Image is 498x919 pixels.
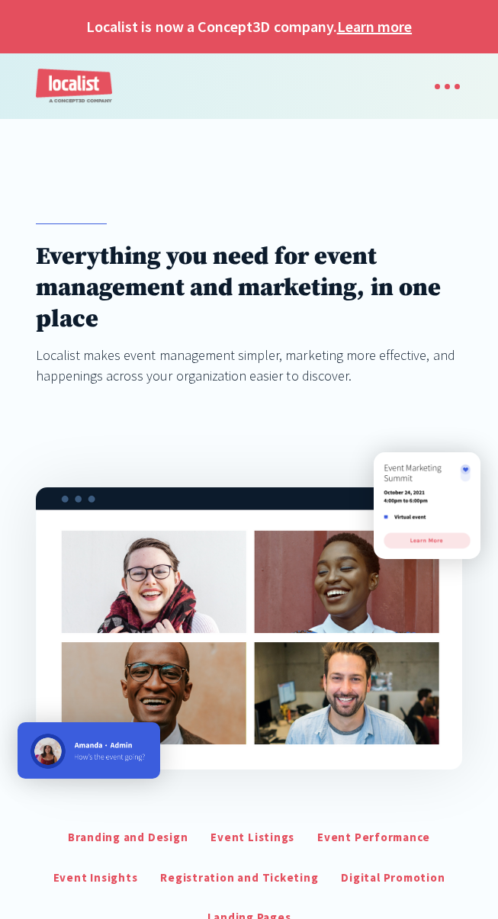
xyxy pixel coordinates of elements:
[199,818,306,858] a: Event Listings
[306,818,442,858] a: Event Performance
[341,869,445,887] div: Digital Promotion
[317,829,430,847] div: Event Performance
[36,345,463,386] div: Localist makes event management simpler, marketing more effective, and happenings across your org...
[419,70,462,103] div: menu
[36,242,463,336] h1: Everything you need for event management and marketing, in one place
[160,869,318,887] div: Registration and Ticketing
[149,858,329,898] a: Registration and Ticketing
[56,818,200,858] a: Branding and Design
[53,869,138,887] div: Event Insights
[337,15,412,38] a: Learn more
[68,829,188,847] div: Branding and Design
[329,858,456,898] a: Digital Promotion
[42,858,149,898] a: Event Insights
[210,829,294,847] div: Event Listings
[36,69,112,104] a: home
